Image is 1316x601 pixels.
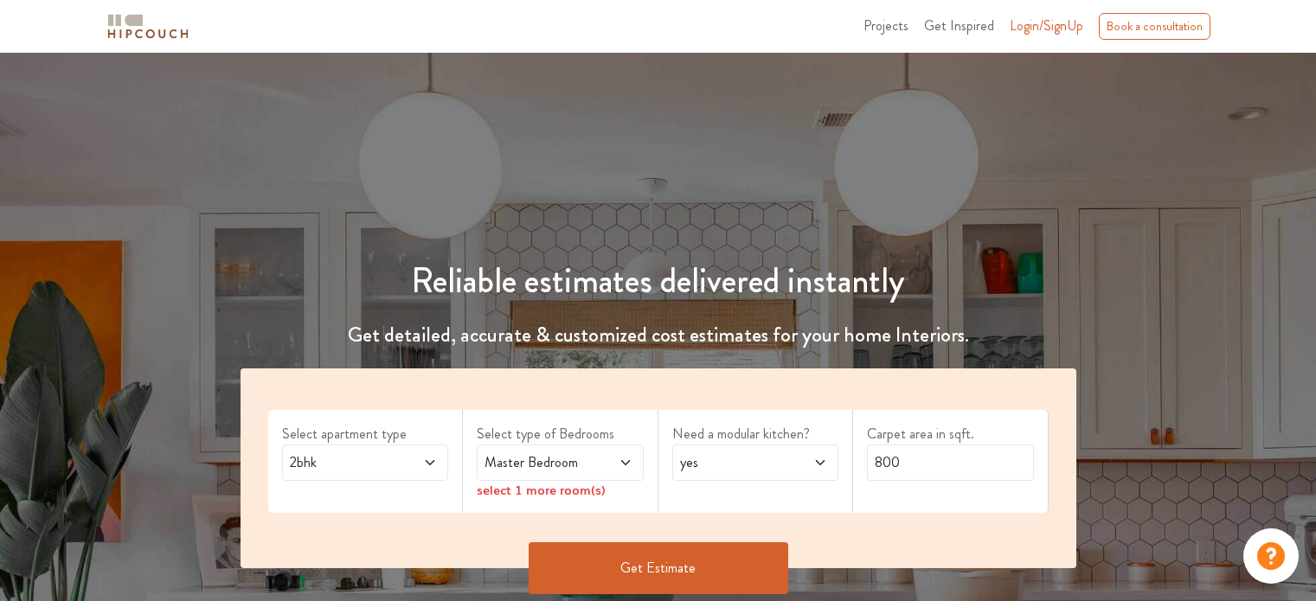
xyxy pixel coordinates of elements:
[867,444,1034,481] input: Enter area sqft
[105,7,191,46] span: logo-horizontal.svg
[924,16,994,35] span: Get Inspired
[230,323,1087,348] h4: Get detailed, accurate & customized cost estimates for your home Interiors.
[863,16,908,35] span: Projects
[286,452,400,473] span: 2bhk
[230,260,1087,302] h1: Reliable estimates delivered instantly
[481,452,594,473] span: Master Bedroom
[1099,13,1210,40] div: Book a consultation
[477,424,644,444] label: Select type of Bedrooms
[677,452,790,473] span: yes
[1010,16,1083,35] span: Login/SignUp
[529,542,788,594] button: Get Estimate
[282,424,449,444] label: Select apartment type
[672,424,839,444] label: Need a modular kitchen?
[477,481,644,499] div: select 1 more room(s)
[867,424,1034,444] label: Carpet area in sqft.
[105,11,191,42] img: logo-horizontal.svg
